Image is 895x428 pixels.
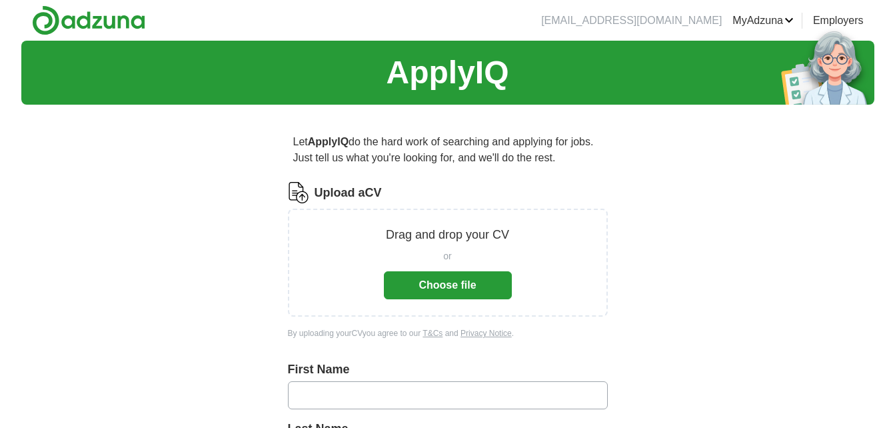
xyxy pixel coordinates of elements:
[813,13,864,29] a: Employers
[288,327,608,339] div: By uploading your CV you agree to our and .
[443,249,451,263] span: or
[732,13,794,29] a: MyAdzuna
[386,49,508,97] h1: ApplyIQ
[384,271,512,299] button: Choose file
[541,13,722,29] li: [EMAIL_ADDRESS][DOMAIN_NAME]
[32,5,145,35] img: Adzuna logo
[288,182,309,203] img: CV Icon
[460,329,512,338] a: Privacy Notice
[315,184,382,202] label: Upload a CV
[288,361,608,379] label: First Name
[423,329,443,338] a: T&Cs
[288,129,608,171] p: Let do the hard work of searching and applying for jobs. Just tell us what you're looking for, an...
[386,226,509,244] p: Drag and drop your CV
[308,136,349,147] strong: ApplyIQ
